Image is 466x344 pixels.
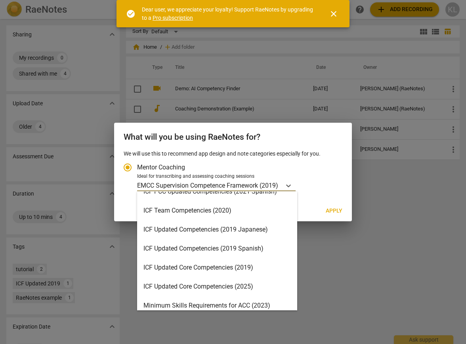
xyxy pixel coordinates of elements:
h2: What will you be using RaeNotes for? [124,132,342,142]
span: check_circle [126,9,136,19]
div: Ideal for transcribing and assessing coaching sessions [137,173,340,180]
input: Ideal for transcribing and assessing coaching sessionsEMCC Supervision Competence Framework (2019) [279,182,281,189]
a: Pro subscription [153,15,193,21]
div: ICF PCC Updated Competencies (2021 Spanish) [137,182,297,201]
span: Mentor Coaching [137,163,185,172]
div: ICF Updated Competencies (2019 Japanese) [137,220,297,239]
button: Close [324,4,343,23]
span: close [329,9,338,19]
div: Account type [124,158,342,192]
p: We will use this to recommend app design and note categories especially for you. [124,150,342,158]
div: ICF Team Competencies (2020) [137,201,297,220]
button: Apply [319,204,349,218]
div: Dear user, we appreciate your loyalty! Support RaeNotes by upgrading to a [142,6,315,22]
div: ICF Updated Core Competencies (2019) [137,258,297,277]
div: ICF Updated Competencies (2019 Spanish) [137,239,297,258]
span: Apply [326,207,342,215]
div: ICF Updated Core Competencies (2025) [137,277,297,296]
div: Minimum Skills Requirements for ACC (2023) [137,296,297,315]
p: EMCC Supervision Competence Framework (2019) [137,181,278,190]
